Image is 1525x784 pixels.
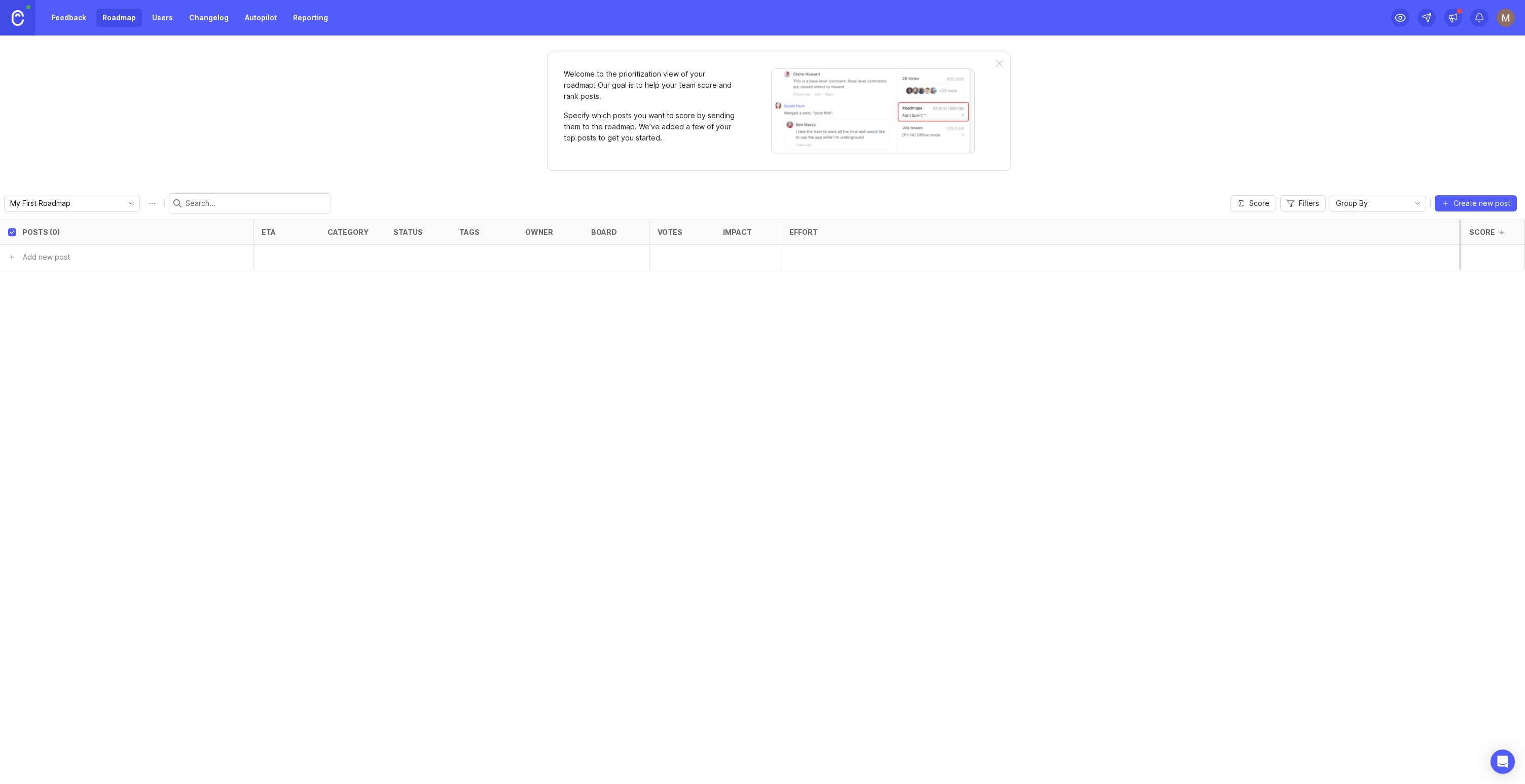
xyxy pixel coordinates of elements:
[525,228,553,236] div: owner
[789,228,818,236] div: Effort
[144,195,160,211] button: Roadmap options
[186,198,326,209] input: Search...
[12,10,24,26] img: Canny Home
[1330,195,1426,212] div: toggle menu
[1336,198,1368,209] span: Group By
[1469,228,1495,236] div: Score
[1280,195,1326,211] button: Filters
[46,9,92,27] a: Feedback
[564,68,736,102] p: Welcome to the prioritization view of your roadmap! Our goal is to help your team score and rank ...
[146,9,179,27] a: Users
[123,199,139,207] svg: toggle icon
[10,198,122,209] input: My First Roadmap
[459,228,480,236] div: tags
[1299,198,1319,208] span: Filters
[287,9,334,27] a: Reporting
[1409,199,1426,207] svg: toggle icon
[1454,198,1510,208] span: Create new post
[771,68,975,154] img: When viewing a post, you can send it to a roadmap
[564,110,736,144] p: Specify which posts you want to score by sending them to the roadmap. We’ve added a few of your t...
[239,9,283,27] a: Autopilot
[96,9,142,27] a: Roadmap
[328,228,369,236] div: category
[1230,195,1276,211] button: Score
[591,228,617,236] div: board
[1249,198,1269,208] span: Score
[23,252,70,263] div: Add new post
[1491,750,1515,774] div: Open Intercom Messenger
[658,228,682,236] div: Votes
[1435,195,1517,211] button: Create new post
[723,228,752,236] div: Impact
[183,9,235,27] a: Changelog
[1497,9,1515,27] img: Mauricio André Cinelli
[4,195,140,212] div: toggle menu
[262,228,276,236] div: eta
[393,228,423,236] div: status
[22,228,60,236] div: Posts (0)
